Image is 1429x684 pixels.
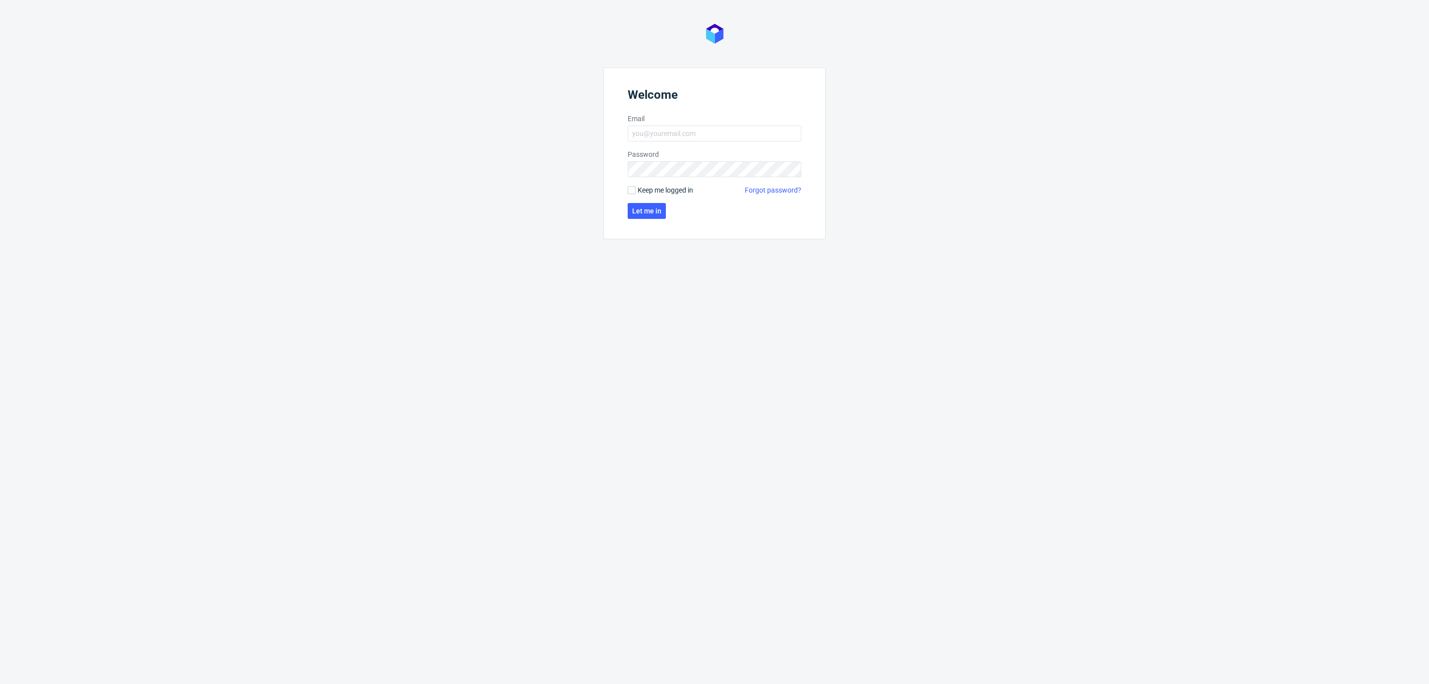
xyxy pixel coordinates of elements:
input: you@youremail.com [628,126,801,141]
a: Forgot password? [745,185,801,195]
span: Let me in [632,207,661,214]
span: Keep me logged in [638,185,693,195]
header: Welcome [628,88,801,106]
label: Password [628,149,801,159]
label: Email [628,114,801,124]
button: Let me in [628,203,666,219]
